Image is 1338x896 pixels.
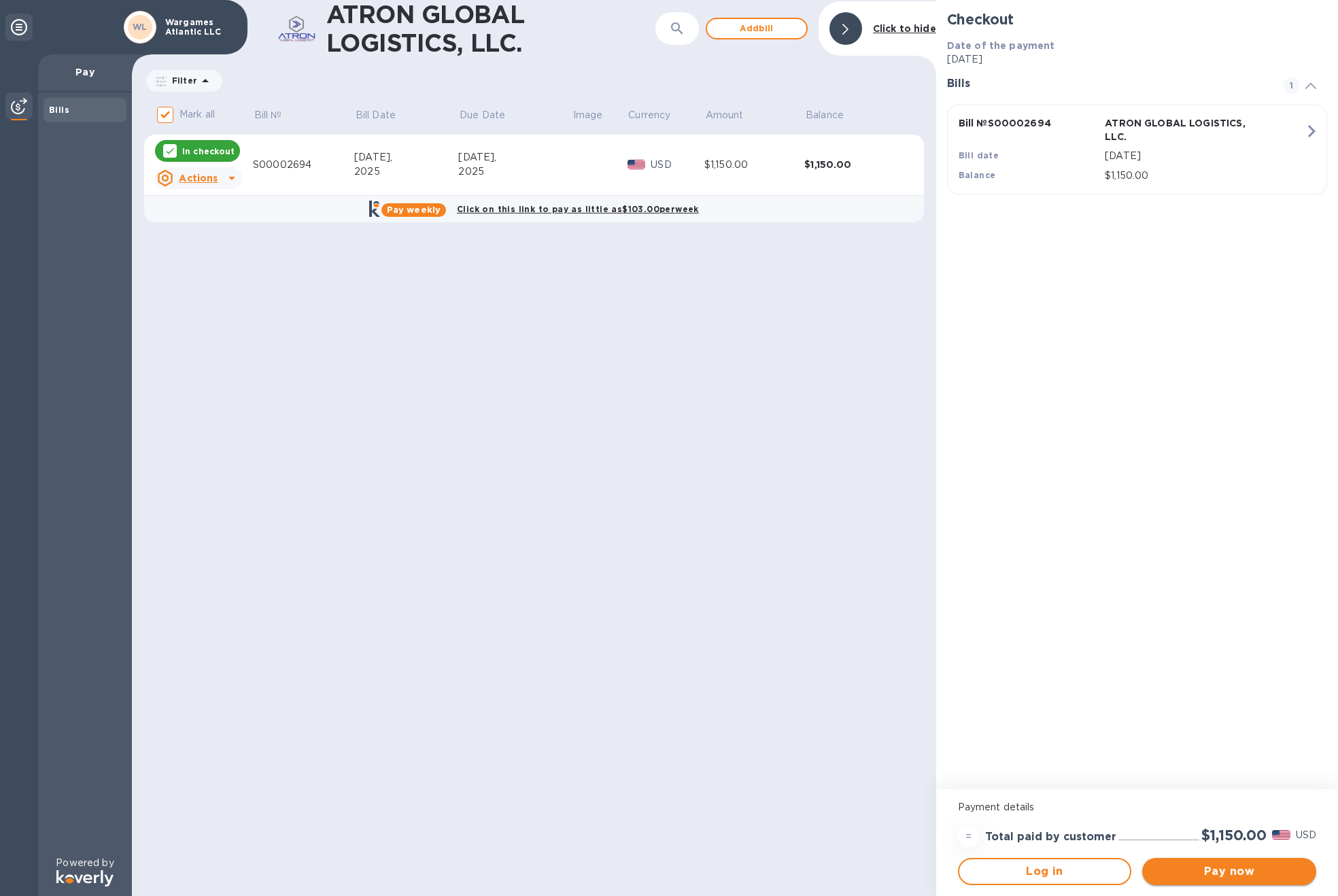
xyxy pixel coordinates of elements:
[254,108,300,122] span: Bill №
[806,108,844,122] p: Balance
[458,165,572,179] div: 2025
[1272,830,1290,840] img: USD
[959,170,996,180] b: Balance
[254,108,282,122] p: Bill №
[804,158,905,171] div: $1,150.00
[458,150,572,165] div: [DATE],
[1105,169,1305,183] p: $1,150.00
[133,22,148,32] b: WL
[49,105,69,115] b: Bills
[985,831,1116,844] h3: Total paid by customer
[457,204,699,214] b: Click on this link to pay as little as $103.00 per week
[1105,116,1246,143] p: ATRON GLOBAL LOGISTICS, LLC.
[354,165,458,179] div: 2025
[56,870,114,886] img: Logo
[806,108,861,122] span: Balance
[1284,77,1300,94] span: 1
[253,158,354,172] div: S00002694
[165,18,233,37] p: Wargames Atlantic LLC
[56,856,114,870] p: Powered by
[460,108,523,122] span: Due Date
[179,107,215,122] p: Mark all
[706,18,808,39] button: Addbill
[947,105,1327,194] button: Bill №S00002694ATRON GLOBAL LOGISTICS, LLC.Bill date[DATE]Balance$1,150.00
[1201,827,1267,844] h2: $1,150.00
[1153,863,1305,880] span: Pay now
[947,52,1327,67] p: [DATE]
[947,77,1267,90] h3: Bills
[706,108,744,122] p: Amount
[706,108,761,122] span: Amount
[354,150,458,165] div: [DATE],
[873,23,936,34] b: Click to hide
[958,825,980,847] div: =
[704,158,804,172] div: $1,150.00
[49,65,121,79] p: Pay
[460,108,505,122] p: Due Date
[356,108,413,122] span: Bill Date
[573,108,603,122] p: Image
[167,75,197,86] p: Filter
[651,158,704,172] p: USD
[387,205,441,215] b: Pay weekly
[947,40,1055,51] b: Date of the payment
[958,800,1316,814] p: Payment details
[958,858,1132,885] button: Log in
[182,145,235,157] p: In checkout
[970,863,1120,880] span: Log in
[959,150,999,160] b: Bill date
[356,108,396,122] p: Bill Date
[947,11,1327,28] h2: Checkout
[628,108,670,122] p: Currency
[1296,828,1316,842] p: USD
[959,116,1100,130] p: Bill № S00002694
[1105,149,1305,163] p: [DATE]
[628,160,646,169] img: USD
[1142,858,1316,885] button: Pay now
[179,173,218,184] u: Actions
[718,20,795,37] span: Add bill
